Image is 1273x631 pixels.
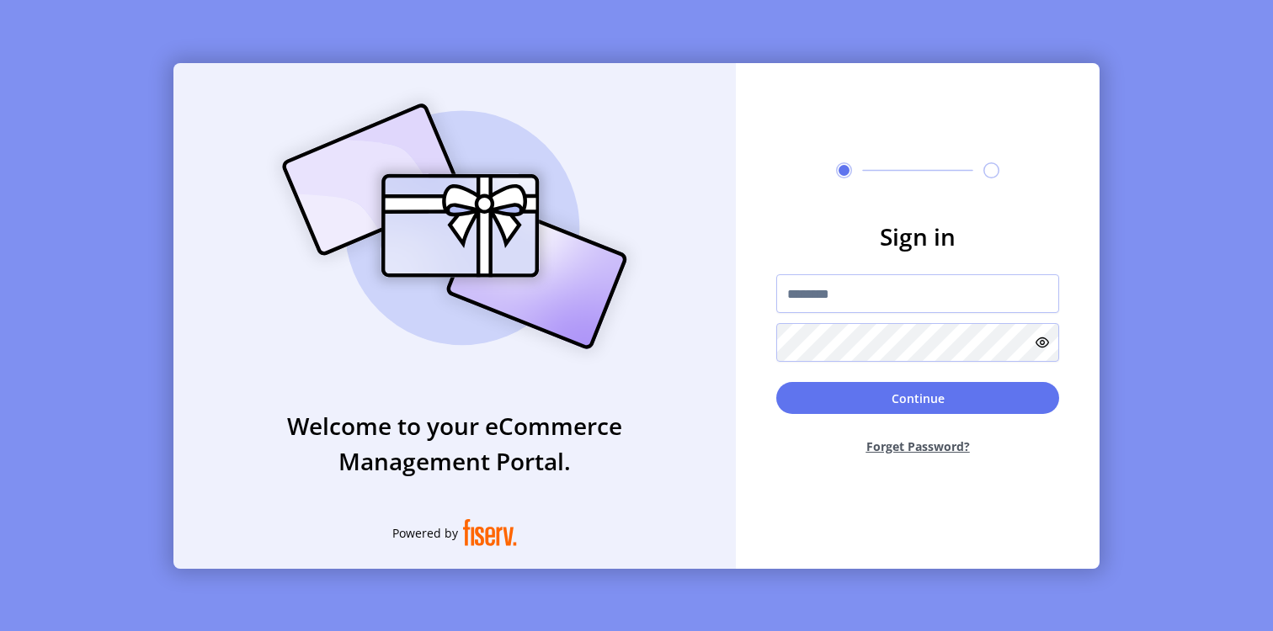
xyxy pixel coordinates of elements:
[776,219,1059,254] h3: Sign in
[257,85,652,368] img: card_Illustration.svg
[173,408,736,479] h3: Welcome to your eCommerce Management Portal.
[776,382,1059,414] button: Continue
[776,424,1059,469] button: Forget Password?
[392,524,458,542] span: Powered by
